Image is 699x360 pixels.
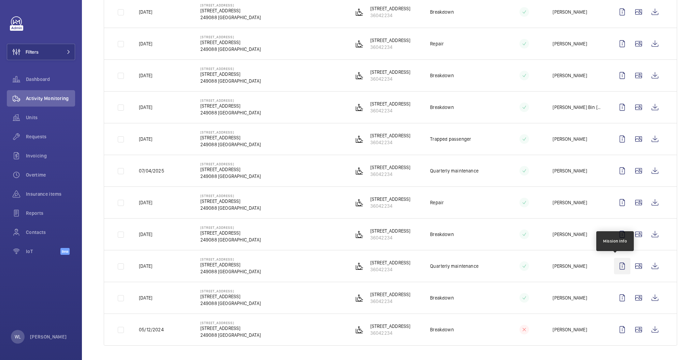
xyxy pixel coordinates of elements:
p: 249088 [GEOGRAPHIC_DATA] [200,46,261,53]
p: [DATE] [139,40,152,47]
p: 249088 [GEOGRAPHIC_DATA] [200,173,261,180]
p: 36042234 [370,234,411,241]
p: Breakdown [430,326,454,333]
p: 36042234 [370,12,411,19]
p: [STREET_ADDRESS] [200,166,261,173]
span: Reports [26,210,75,217]
p: [STREET_ADDRESS] [200,198,261,205]
span: Requests [26,133,75,140]
p: [DATE] [139,199,152,206]
p: [STREET_ADDRESS] [370,37,411,44]
p: Breakdown [430,231,454,238]
p: [PERSON_NAME] [553,167,587,174]
p: [STREET_ADDRESS] [200,134,261,141]
p: [PERSON_NAME] [553,199,587,206]
p: 249088 [GEOGRAPHIC_DATA] [200,78,261,84]
p: [STREET_ADDRESS] [370,164,411,171]
p: 36042234 [370,203,411,209]
p: 36042234 [370,330,411,336]
img: platform_lift.svg [355,262,363,270]
span: Insurance items [26,191,75,197]
p: [STREET_ADDRESS] [370,100,411,107]
p: 05/12/2024 [139,326,164,333]
p: [STREET_ADDRESS] [200,321,261,325]
p: [PERSON_NAME] [553,72,587,79]
p: [STREET_ADDRESS] [200,325,261,332]
p: [STREET_ADDRESS] [370,132,411,139]
p: 36042234 [370,44,411,51]
p: Quarterly maintenance [430,263,479,269]
p: [PERSON_NAME] [553,294,587,301]
p: [DATE] [139,136,152,142]
img: platform_lift.svg [355,8,363,16]
img: platform_lift.svg [355,198,363,207]
p: [DATE] [139,231,152,238]
span: Beta [60,248,70,255]
p: [DATE] [139,294,152,301]
span: Overtime [26,171,75,178]
p: 36042234 [370,75,411,82]
img: platform_lift.svg [355,71,363,80]
p: Trapped passenger [430,136,471,142]
p: [PERSON_NAME] [553,231,587,238]
p: [STREET_ADDRESS] [200,261,261,268]
p: [PERSON_NAME] [553,40,587,47]
p: 249088 [GEOGRAPHIC_DATA] [200,141,261,148]
img: platform_lift.svg [355,103,363,111]
p: Breakdown [430,104,454,111]
p: Repair [430,40,444,47]
p: WL [15,333,21,340]
p: [DATE] [139,9,152,15]
img: platform_lift.svg [355,135,363,143]
p: [STREET_ADDRESS] [200,102,261,109]
p: [STREET_ADDRESS] [370,227,411,234]
p: [STREET_ADDRESS] [370,196,411,203]
p: [STREET_ADDRESS] [370,291,411,298]
p: [STREET_ADDRESS] [200,257,261,261]
p: Breakdown [430,294,454,301]
p: [STREET_ADDRESS] [370,69,411,75]
img: platform_lift.svg [355,40,363,48]
p: [DATE] [139,72,152,79]
span: Dashboard [26,76,75,83]
p: [DATE] [139,104,152,111]
span: Filters [26,49,39,55]
p: [STREET_ADDRESS] [370,5,411,12]
p: 249088 [GEOGRAPHIC_DATA] [200,236,261,243]
p: [PERSON_NAME] [553,326,587,333]
p: [STREET_ADDRESS] [200,39,261,46]
button: Filters [7,44,75,60]
span: Units [26,114,75,121]
p: 249088 [GEOGRAPHIC_DATA] [200,109,261,116]
img: platform_lift.svg [355,326,363,334]
p: 36042234 [370,107,411,114]
p: Quarterly maintenance [430,167,479,174]
p: [PERSON_NAME] [553,263,587,269]
p: [PERSON_NAME] [553,136,587,142]
p: 249088 [GEOGRAPHIC_DATA] [200,332,261,338]
img: platform_lift.svg [355,294,363,302]
p: [PERSON_NAME] Bin [PERSON_NAME] [553,104,603,111]
div: Mission Info [603,238,627,244]
p: 249088 [GEOGRAPHIC_DATA] [200,300,261,307]
p: Repair [430,199,444,206]
img: platform_lift.svg [355,167,363,175]
p: [STREET_ADDRESS] [200,194,261,198]
p: 07/04/2025 [139,167,164,174]
p: [STREET_ADDRESS] [200,3,261,7]
span: Activity Monitoring [26,95,75,102]
p: [STREET_ADDRESS] [200,162,261,166]
p: [STREET_ADDRESS] [370,323,411,330]
p: [STREET_ADDRESS] [200,289,261,293]
p: 36042234 [370,171,411,178]
p: 249088 [GEOGRAPHIC_DATA] [200,205,261,211]
p: [STREET_ADDRESS] [200,35,261,39]
p: 36042234 [370,139,411,146]
p: 36042234 [370,266,411,273]
p: [STREET_ADDRESS] [200,71,261,78]
p: [STREET_ADDRESS] [200,130,261,134]
p: [STREET_ADDRESS] [200,98,261,102]
p: 249088 [GEOGRAPHIC_DATA] [200,14,261,21]
span: IoT [26,248,60,255]
p: Breakdown [430,72,454,79]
